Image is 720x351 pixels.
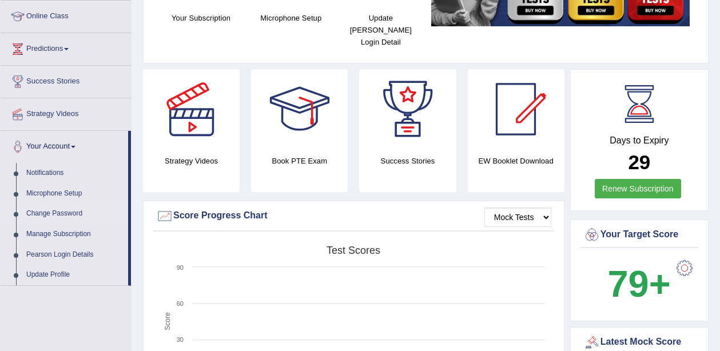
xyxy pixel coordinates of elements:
[583,135,695,146] h4: Days to Expiry
[1,66,131,94] a: Success Stories
[1,98,131,127] a: Strategy Videos
[583,334,695,351] div: Latest Mock Score
[468,155,564,167] h4: EW Booklet Download
[252,12,330,24] h4: Microphone Setup
[251,155,348,167] h4: Book PTE Exam
[164,312,172,330] tspan: Score
[162,12,240,24] h4: Your Subscription
[583,226,695,244] div: Your Target Score
[607,263,670,305] b: 79+
[1,131,128,159] a: Your Account
[21,245,128,265] a: Pearson Login Details
[177,336,184,343] text: 30
[628,151,650,173] b: 29
[177,300,184,307] text: 60
[21,224,128,245] a: Manage Subscription
[359,155,456,167] h4: Success Stories
[341,12,420,48] h4: Update [PERSON_NAME] Login Detail
[177,264,184,271] text: 90
[1,33,131,62] a: Predictions
[1,1,131,29] a: Online Class
[156,208,551,225] div: Score Progress Chart
[327,245,380,256] tspan: Test scores
[21,163,128,184] a: Notifications
[21,204,128,224] a: Change Password
[21,184,128,204] a: Microphone Setup
[143,155,240,167] h4: Strategy Videos
[595,179,681,198] a: Renew Subscription
[21,265,128,285] a: Update Profile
